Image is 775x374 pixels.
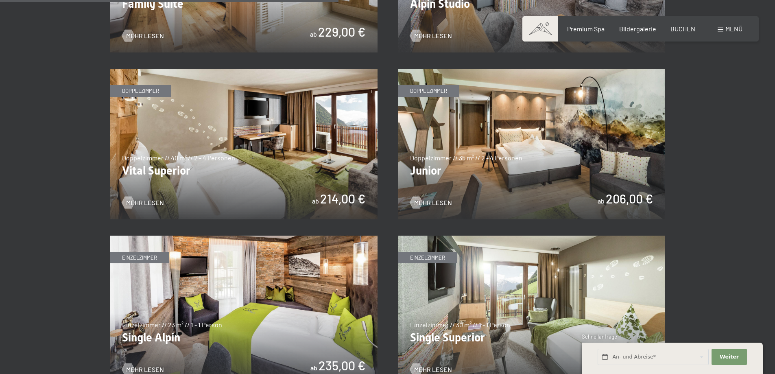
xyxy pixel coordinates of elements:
[398,69,666,219] img: Junior
[122,31,164,40] a: Mehr Lesen
[122,198,164,207] a: Mehr Lesen
[720,353,739,361] span: Weiter
[567,25,605,33] a: Premium Spa
[126,31,164,40] span: Mehr Lesen
[398,69,666,74] a: Junior
[398,236,666,241] a: Single Superior
[110,236,378,241] a: Single Alpin
[126,365,164,374] span: Mehr Lesen
[126,198,164,207] span: Mehr Lesen
[110,69,378,74] a: Vital Superior
[582,333,617,340] span: Schnellanfrage
[122,365,164,374] a: Mehr Lesen
[410,198,452,207] a: Mehr Lesen
[410,365,452,374] a: Mehr Lesen
[414,31,452,40] span: Mehr Lesen
[414,198,452,207] span: Mehr Lesen
[670,25,695,33] a: BUCHEN
[619,25,656,33] a: Bildergalerie
[712,349,747,365] button: Weiter
[414,365,452,374] span: Mehr Lesen
[725,25,742,33] span: Menü
[110,69,378,219] img: Vital Superior
[410,31,452,40] a: Mehr Lesen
